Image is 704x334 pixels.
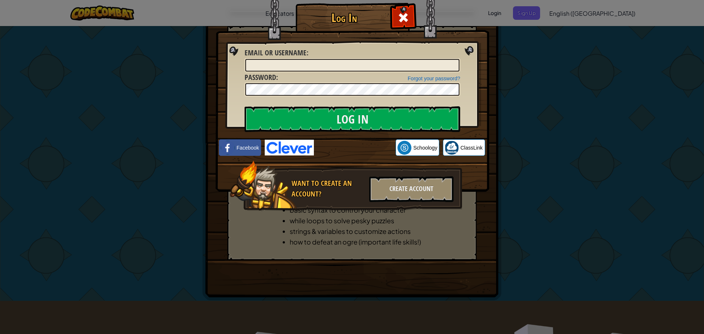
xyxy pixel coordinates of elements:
[245,48,307,58] span: Email or Username
[245,72,278,83] label: :
[397,141,411,155] img: schoology.png
[245,72,276,82] span: Password
[245,48,308,58] label: :
[314,140,396,156] iframe: Sign in with Google Button
[445,141,459,155] img: classlink-logo-small.png
[245,106,460,132] input: Log In
[461,144,483,151] span: ClassLink
[221,141,235,155] img: facebook_small.png
[413,144,437,151] span: Schoology
[236,144,259,151] span: Facebook
[265,140,314,155] img: clever-logo-blue.png
[297,11,391,24] h1: Log In
[291,178,365,199] div: Want to create an account?
[369,176,454,202] div: Create Account
[408,76,460,81] a: Forgot your password?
